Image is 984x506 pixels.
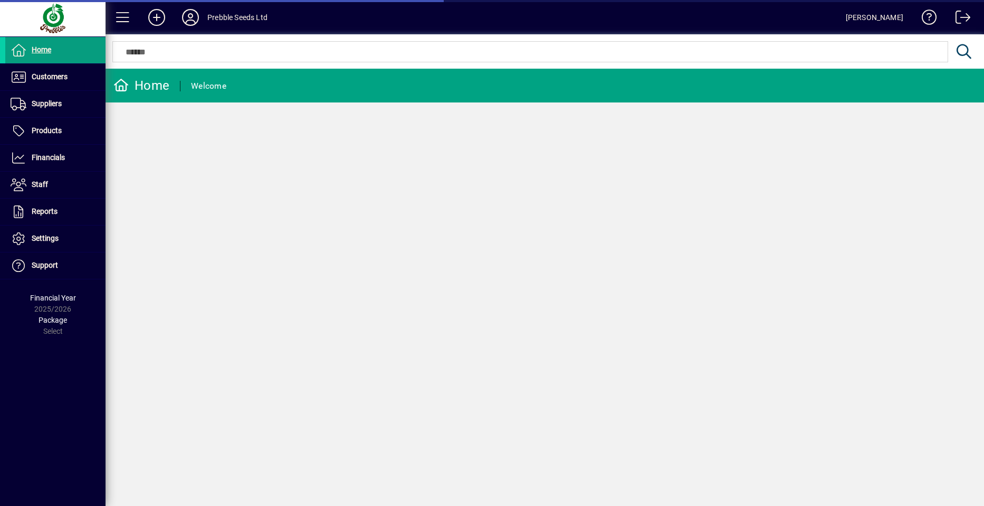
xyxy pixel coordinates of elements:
span: Reports [32,207,58,215]
div: Home [113,77,169,94]
a: Logout [948,2,971,36]
span: Suppliers [32,99,62,108]
span: Package [39,316,67,324]
span: Home [32,45,51,54]
div: Prebble Seeds Ltd [207,9,268,26]
a: Settings [5,226,106,252]
span: Financial Year [30,294,76,302]
div: Welcome [191,78,226,95]
button: Profile [174,8,207,27]
span: Products [32,126,62,135]
a: Suppliers [5,91,106,117]
span: Settings [32,234,59,242]
button: Add [140,8,174,27]
span: Support [32,261,58,269]
span: Customers [32,72,68,81]
a: Customers [5,64,106,90]
div: [PERSON_NAME] [846,9,903,26]
a: Knowledge Base [914,2,937,36]
a: Products [5,118,106,144]
a: Financials [5,145,106,171]
a: Staff [5,172,106,198]
a: Support [5,252,106,279]
a: Reports [5,199,106,225]
span: Staff [32,180,48,189]
span: Financials [32,153,65,162]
